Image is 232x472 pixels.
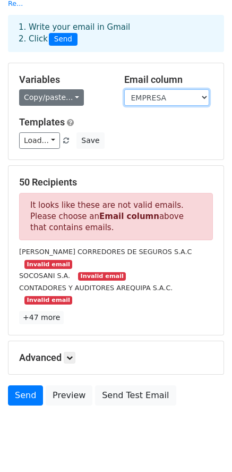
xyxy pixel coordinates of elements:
[179,421,232,472] div: Widget de chat
[179,421,232,472] iframe: Chat Widget
[49,33,78,46] span: Send
[19,74,108,86] h5: Variables
[46,385,92,406] a: Preview
[124,74,213,86] h5: Email column
[11,21,221,46] div: 1. Write your email in Gmail 2. Click
[19,284,173,292] small: CONTADORES Y AUDITORES AREQUIPA S.A.C.
[19,352,213,364] h5: Advanced
[8,385,43,406] a: Send
[19,311,64,324] a: +47 more
[76,132,104,149] button: Save
[19,272,70,280] small: SOCOSANI S.A.
[19,176,213,188] h5: 50 Recipients
[78,272,126,281] small: Invalid email
[99,212,159,221] strong: Email column
[19,193,213,240] p: It looks like these are not valid emails. Please choose an above that contains emails.
[19,89,84,106] a: Copy/paste...
[19,116,65,128] a: Templates
[24,260,72,269] small: Invalid email
[24,296,72,305] small: Invalid email
[19,248,192,256] small: [PERSON_NAME] CORREDORES DE SEGUROS S.A.C
[95,385,176,406] a: Send Test Email
[19,132,60,149] a: Load...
